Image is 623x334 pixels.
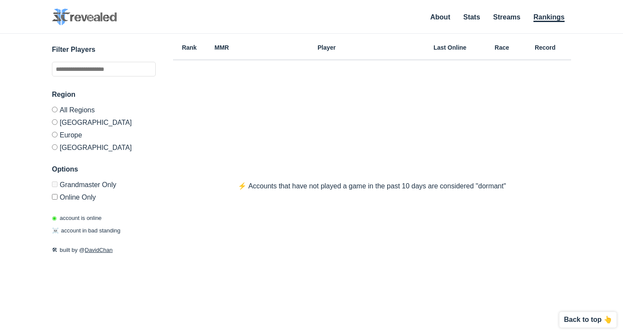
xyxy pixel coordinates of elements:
input: All Regions [52,107,58,112]
a: Rankings [533,13,565,22]
span: ☠️ [52,227,59,234]
p: account in bad standing [52,226,120,235]
img: SC2 Revealed [52,9,117,25]
input: Grandmaster Only [52,181,58,187]
h6: Player [238,45,415,51]
label: [GEOGRAPHIC_DATA] [52,116,156,128]
h6: Race [485,45,519,51]
span: ◉ [52,215,57,221]
label: [GEOGRAPHIC_DATA] [52,141,156,151]
label: All Regions [52,107,156,116]
a: Streams [493,13,520,21]
input: [GEOGRAPHIC_DATA] [52,144,58,150]
h6: MMR [206,45,238,51]
h3: Filter Players [52,45,156,55]
p: account is online [52,214,102,223]
span: 🛠 [52,247,58,253]
label: Only show accounts currently laddering [52,191,156,201]
input: Online Only [52,194,58,200]
label: Europe [52,128,156,141]
input: [GEOGRAPHIC_DATA] [52,119,58,125]
p: ⚡️ Accounts that have not played a game in the past 10 days are considered "dormant" [221,181,523,191]
a: DavidChan [85,247,112,253]
a: Stats [463,13,480,21]
h3: Region [52,89,156,100]
h6: Rank [173,45,206,51]
label: Only Show accounts currently in Grandmaster [52,181,156,191]
p: built by @ [52,246,156,254]
h6: Last Online [415,45,485,51]
input: Europe [52,132,58,137]
h6: Record [519,45,571,51]
p: Back to top 👆 [564,316,612,323]
h3: Options [52,164,156,175]
a: About [430,13,450,21]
